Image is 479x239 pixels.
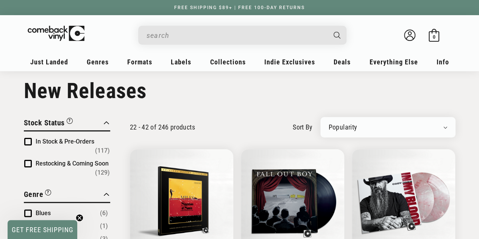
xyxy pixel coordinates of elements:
span: Labels [171,58,191,66]
span: In Stock & Pre-Orders [36,138,94,145]
span: Blues [36,209,51,217]
button: Search [327,26,347,45]
span: Number of products: (117) [95,146,110,155]
span: Indie Exclusives [264,58,315,66]
span: Deals [334,58,351,66]
button: Close teaser [76,214,83,222]
input: When autocomplete results are available use up and down arrows to review and enter to select [147,28,326,43]
button: Filter by Stock Status [24,117,73,130]
span: Formats [127,58,152,66]
span: Number of products: (129) [95,168,110,177]
span: Info [437,58,449,66]
span: Collections [210,58,246,66]
div: Search [138,26,346,45]
span: GET FREE SHIPPING [12,226,73,234]
div: GET FREE SHIPPINGClose teaser [8,220,77,239]
span: Genres [87,58,109,66]
span: 0 [432,34,435,40]
a: FREE SHIPPING $89+ | FREE 100-DAY RETURNS [167,5,312,10]
span: Restocking & Coming Soon [36,160,109,167]
span: Everything Else [369,58,418,66]
span: Number of products: (6) [100,209,108,218]
label: sort by [293,122,313,132]
p: 22 - 42 of 246 products [130,123,195,131]
button: Filter by Genre [24,189,51,202]
span: Just Landed [30,58,68,66]
span: Stock Status [24,118,65,127]
span: Number of products: (1) [100,222,108,231]
span: Genre [24,190,44,199]
h1: New Releases [24,78,456,103]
